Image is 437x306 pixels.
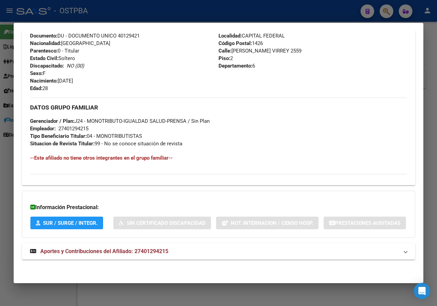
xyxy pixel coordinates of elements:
strong: Situacion de Revista Titular: [30,141,95,147]
strong: Parentesco: [30,48,58,54]
h4: --Este afiliado no tiene otros integrantes en el grupo familiar-- [30,154,407,162]
span: Aportes y Contribuciones del Afiliado: 27401294215 [40,248,168,254]
span: DU - DOCUMENTO UNICO 40129421 [30,33,140,39]
span: [PERSON_NAME] VIRREY 2559 [218,48,301,54]
span: 04 - MONOTRIBUTISTAS [30,133,142,139]
strong: Sexo: [30,70,43,76]
strong: Empleador: [30,126,56,132]
strong: Nacimiento: [30,78,58,84]
span: [DATE] [30,78,73,84]
strong: Documento: [30,33,57,39]
button: Prestaciones Auditadas [324,217,406,229]
span: Not. Internacion / Censo Hosp. [231,220,313,226]
span: Capital Federal [218,25,276,31]
span: [GEOGRAPHIC_DATA] [30,40,110,46]
span: F [30,70,45,76]
h3: Información Prestacional: [30,203,407,212]
strong: Nacionalidad: [30,40,61,46]
div: 27401294215 [58,125,88,132]
button: SUR / SURGE / INTEGR. [30,217,103,229]
span: 2 [218,55,233,61]
span: 99 - No se conoce situación de revista [30,141,182,147]
strong: Departamento: [218,63,252,69]
span: 6 [218,63,255,69]
span: SUR / SURGE / INTEGR. [43,220,98,226]
strong: Calle: [218,48,231,54]
mat-expansion-panel-header: Aportes y Contribuciones del Afiliado: 27401294215 [22,243,415,260]
span: 1426 [218,40,263,46]
strong: Edad: [30,85,42,91]
strong: CUIL: [30,25,42,31]
strong: Localidad: [218,33,242,39]
span: J24 - MONOTRIBUTO-IGUALDAD SALUD-PRENSA / Sin Plan [30,118,210,124]
strong: Código Postal: [218,40,252,46]
button: Sin Certificado Discapacidad [113,217,211,229]
div: Open Intercom Messenger [414,283,430,299]
i: NO (00) [67,63,84,69]
strong: Gerenciador / Plan: [30,118,74,124]
strong: Estado Civil: [30,55,58,61]
span: Sin Certificado Discapacidad [127,220,206,226]
strong: Provincia: [218,25,242,31]
strong: Discapacitado: [30,63,64,69]
span: CAPITAL FEDERAL [218,33,285,39]
h3: DATOS GRUPO FAMILIAR [30,104,407,111]
span: Soltero [30,55,75,61]
strong: Piso: [218,55,230,61]
strong: Tipo Beneficiario Titular: [30,133,87,139]
span: 0 - Titular [30,48,79,54]
span: 27401294215 [30,25,72,31]
span: Prestaciones Auditadas [335,220,400,226]
span: 28 [30,85,48,91]
button: Not. Internacion / Censo Hosp. [216,217,319,229]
